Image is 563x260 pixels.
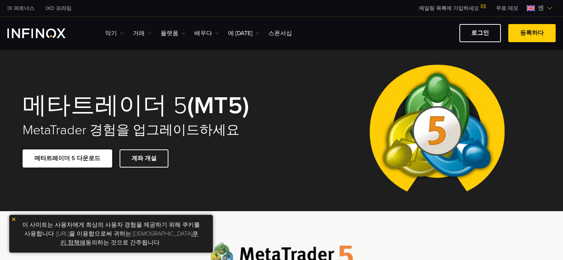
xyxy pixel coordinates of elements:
[268,30,292,37] font: 스폰서십
[419,5,479,11] font: 메일링 목록에 가입하세요
[508,24,556,42] a: 등록하다
[40,4,77,12] a: 인피녹스
[496,5,518,11] font: 무료 데모
[46,5,71,11] font: IXO 프라임
[11,217,16,222] img: 노란색 닫기 아이콘
[161,29,185,38] a: 플랫폼
[194,29,219,38] a: 배우다
[105,29,124,38] a: 악기
[7,28,83,38] a: INFINOX 로고
[187,91,249,120] font: (MT5)
[459,24,501,42] a: 로그인
[194,30,212,37] font: 배우다
[490,4,524,12] a: 인피녹스 메뉴
[413,5,490,11] a: 메일링 목록에 가입하세요
[7,5,34,11] font: IX 파트너스
[228,30,252,37] font: 에 [DATE]
[86,239,162,246] font: 동의하는 것으로 간주됩니다 .
[133,30,145,37] font: 거래
[363,49,510,211] img: 메타 트레이더 5
[161,30,178,37] font: 플랫폼
[471,29,489,37] font: 로그인
[228,29,259,38] a: 에 [DATE]
[34,155,100,162] font: 메타트레이더 5 다운로드
[268,29,292,38] a: 스폰서십
[105,30,117,37] font: 악기
[22,221,200,237] font: 이 사이트는 사용자에게 최상의 사용자 경험을 제공하기 위해 쿠키를 사용합니다. [URL]을 이용함으로써 귀하는 [DEMOGRAPHIC_DATA]
[2,4,40,12] a: 인피녹스
[538,4,544,12] font: 엔
[520,29,544,37] font: 등록하다
[133,29,151,38] a: 거래
[23,149,112,168] a: 메타트레이더 5 다운로드
[23,122,239,138] font: MetaTrader 경험을 업그레이드하세요
[131,155,157,162] font: 계좌 개설
[23,91,187,120] font: 메타트레이더 5
[120,149,168,168] a: 계좌 개설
